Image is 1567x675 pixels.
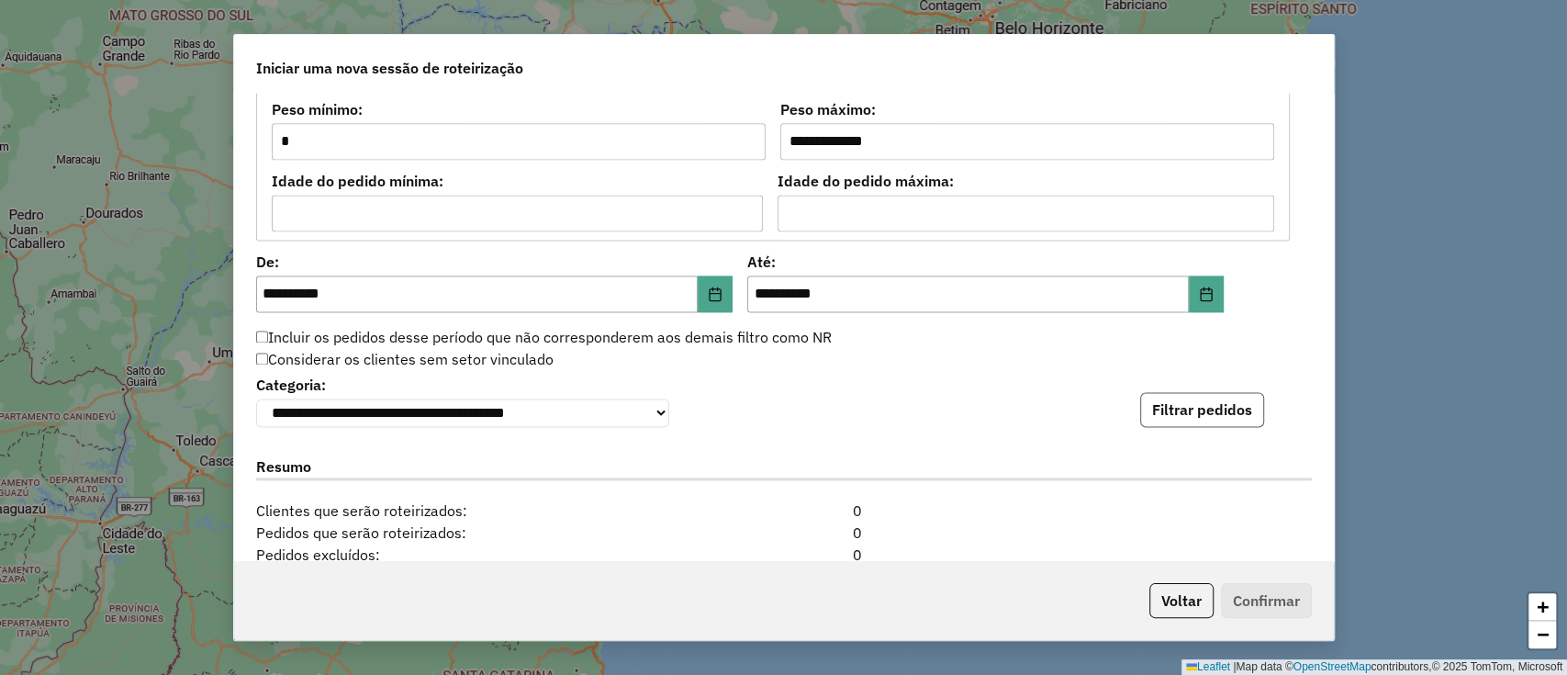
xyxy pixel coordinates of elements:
[1140,392,1264,427] button: Filtrar pedidos
[1189,276,1224,312] button: Choose Date
[1149,583,1214,618] button: Voltar
[245,544,694,566] span: Pedidos excluídos:
[778,170,1274,192] label: Idade do pedido máxima:
[694,500,874,522] div: 0
[256,326,832,348] label: Incluir os pedidos desse período que não corresponderem aos demais filtro como NR
[256,251,733,273] label: De:
[1233,660,1236,673] span: |
[694,544,874,566] div: 0
[1186,660,1230,673] a: Leaflet
[245,500,694,522] span: Clientes que serão roteirizados:
[256,353,268,365] input: Considerar os clientes sem setor vinculado
[747,251,1224,273] label: Até:
[1537,623,1549,646] span: −
[245,522,694,544] span: Pedidos que serão roteirizados:
[698,276,733,312] button: Choose Date
[256,456,1312,480] label: Resumo
[272,170,764,192] label: Idade do pedido mínima:
[1293,660,1371,673] a: OpenStreetMap
[694,522,874,544] div: 0
[256,348,554,370] label: Considerar os clientes sem setor vinculado
[256,57,523,79] span: Iniciar uma nova sessão de roteirização
[1528,593,1556,621] a: Zoom in
[1181,659,1567,675] div: Map data © contributors,© 2025 TomTom, Microsoft
[1528,621,1556,648] a: Zoom out
[272,98,766,120] label: Peso mínimo:
[780,98,1274,120] label: Peso máximo:
[256,331,268,343] input: Incluir os pedidos desse período que não corresponderem aos demais filtro como NR
[1537,595,1549,618] span: +
[256,374,669,396] label: Categoria:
